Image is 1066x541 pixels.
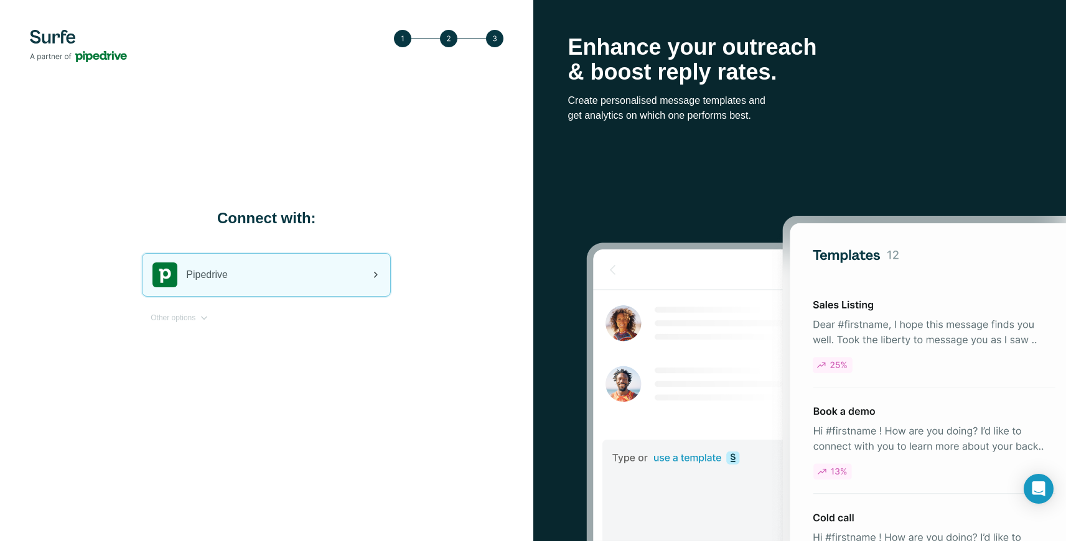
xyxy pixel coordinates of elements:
[568,108,1032,123] p: get analytics on which one performs best.
[30,30,127,62] img: Surfe's logo
[568,93,1032,108] p: Create personalised message templates and
[152,262,177,287] img: pipedrive's logo
[568,60,1032,85] p: & boost reply rates.
[586,216,1066,541] img: Surfe Stock Photo - Selling good vibes
[568,35,1032,60] p: Enhance your outreach
[186,267,228,282] span: Pipedrive
[142,208,391,228] h1: Connect with:
[151,312,195,323] span: Other options
[1024,474,1054,504] div: Open Intercom Messenger
[394,30,503,47] img: Step 3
